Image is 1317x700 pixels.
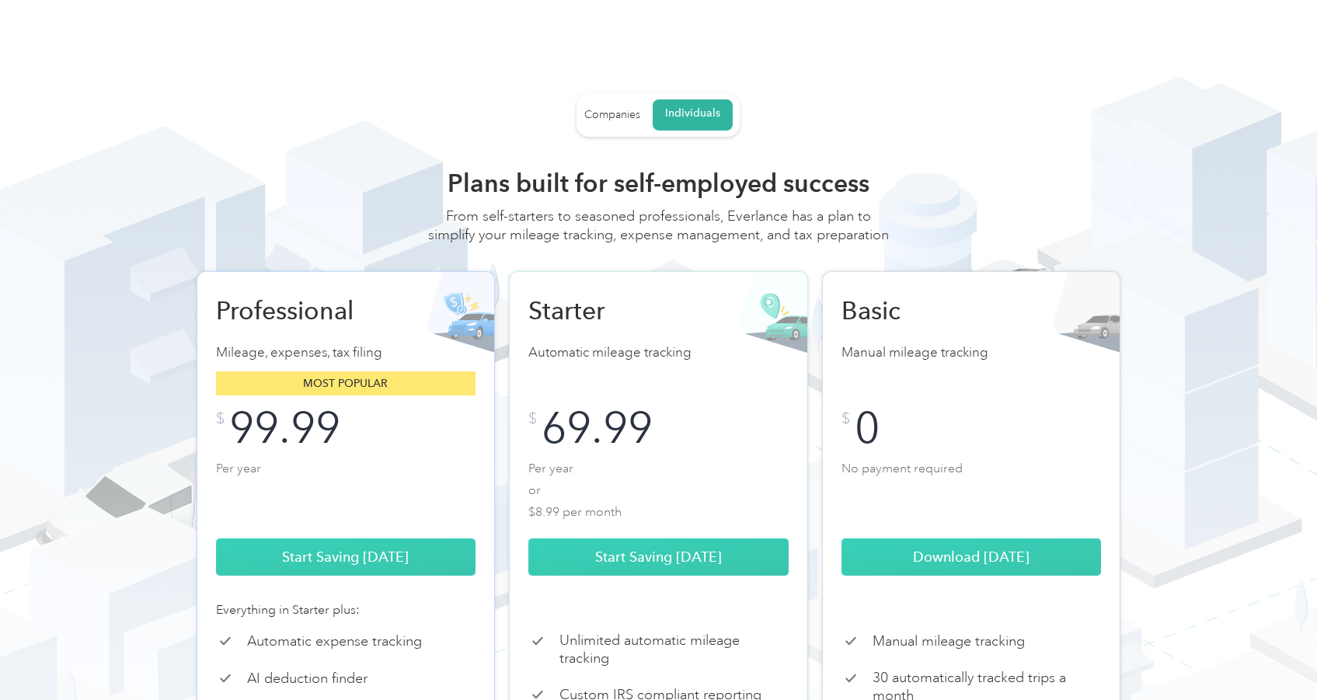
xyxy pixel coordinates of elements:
div: From self-starters to seasoned professionals, Everlance has a plan to simplify your mileage track... [426,207,892,259]
p: AI deduction finder [247,670,368,688]
div: $ [528,411,537,427]
div: Most popular [216,371,476,395]
div: Individuals [665,106,720,120]
p: Unlimited automatic mileage tracking [559,632,789,667]
a: Download [DATE] [841,538,1102,576]
p: Manual mileage tracking [873,632,1025,650]
div: Everything in Starter plus: [216,601,476,619]
div: Companies [584,108,640,122]
h2: Professional [216,295,379,326]
h2: Plans built for self-employed success [426,168,892,199]
div: $ [216,411,225,427]
div: 99.99 [229,411,340,445]
p: No payment required [841,458,1102,520]
a: Start Saving [DATE] [528,538,789,576]
p: Mileage, expenses, tax filing [216,342,476,364]
p: Per year or $8.99 per month [528,458,789,520]
p: Per year [216,458,476,520]
p: Automatic expense tracking [247,632,422,650]
div: 0 [855,411,880,445]
div: $ [841,411,850,427]
p: Manual mileage tracking [841,342,1102,364]
p: Automatic mileage tracking [528,342,789,364]
div: 69.99 [542,411,653,445]
h2: Basic [841,295,1005,326]
h2: Starter [528,295,692,326]
a: Start Saving [DATE] [216,538,476,576]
